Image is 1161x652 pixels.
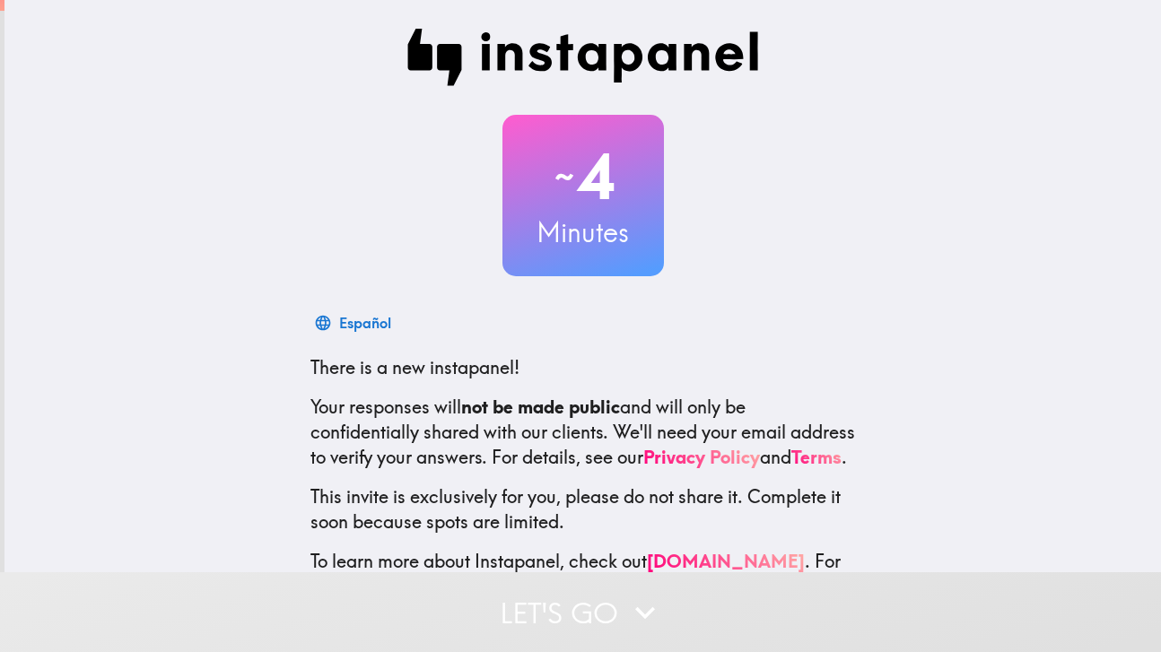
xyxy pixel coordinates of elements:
p: This invite is exclusively for you, please do not share it. Complete it soon because spots are li... [310,484,856,535]
button: Español [310,305,398,341]
b: not be made public [461,396,620,418]
a: Terms [791,446,842,468]
p: Your responses will and will only be confidentially shared with our clients. We'll need your emai... [310,395,856,470]
a: Privacy Policy [643,446,760,468]
span: ~ [552,150,577,204]
h3: Minutes [502,213,664,251]
p: To learn more about Instapanel, check out . For questions or help, email us at . [310,549,856,624]
div: Español [339,310,391,335]
span: There is a new instapanel! [310,356,519,378]
img: Instapanel [407,29,759,86]
a: [DOMAIN_NAME] [647,550,805,572]
h2: 4 [502,140,664,213]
